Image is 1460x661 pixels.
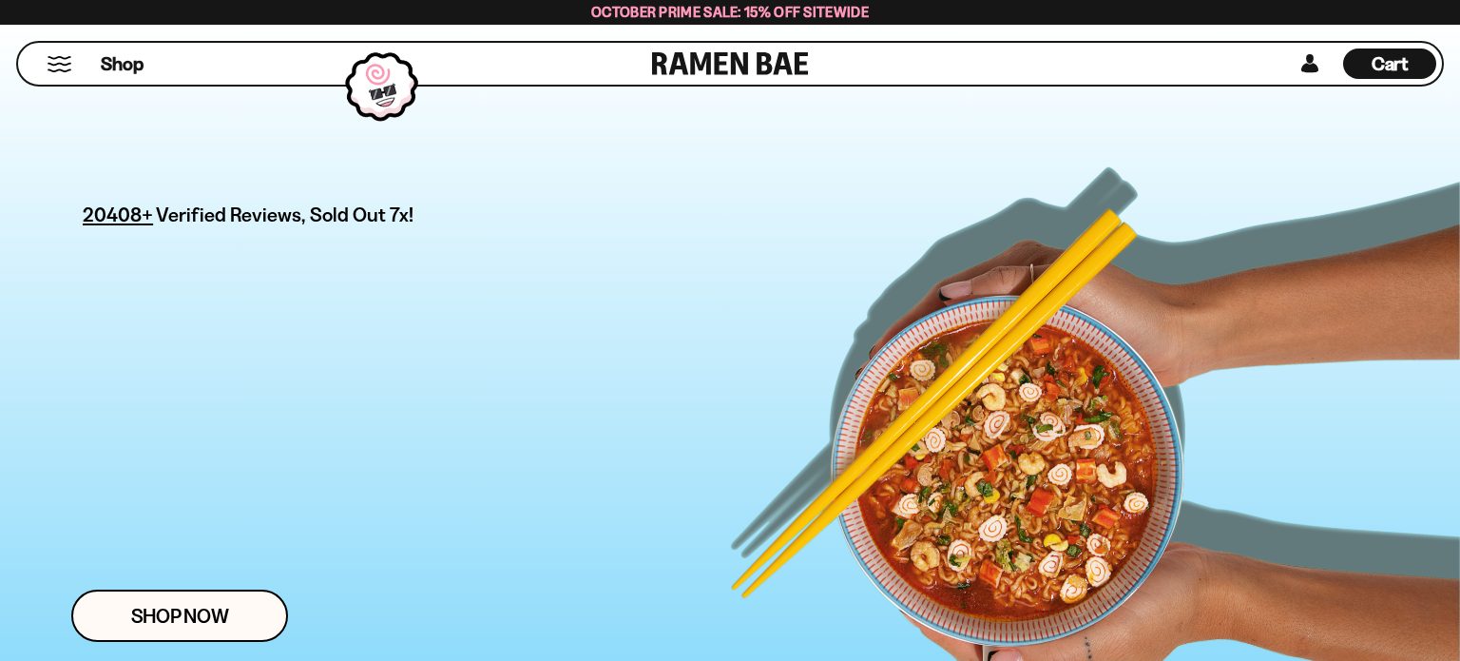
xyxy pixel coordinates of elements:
[83,200,153,229] span: 20408+
[1372,52,1409,75] span: Cart
[591,3,869,21] span: October Prime Sale: 15% off Sitewide
[101,51,144,77] span: Shop
[156,203,413,226] span: Verified Reviews, Sold Out 7x!
[1343,43,1436,85] div: Cart
[47,56,72,72] button: Mobile Menu Trigger
[71,590,288,642] a: Shop Now
[101,49,144,79] a: Shop
[131,606,229,626] span: Shop Now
